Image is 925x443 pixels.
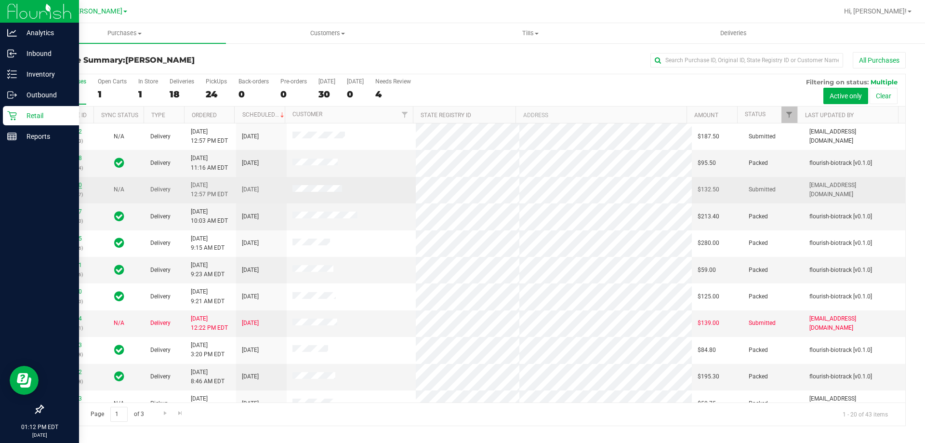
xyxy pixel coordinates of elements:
[69,7,122,15] span: [PERSON_NAME]
[110,407,128,422] input: 1
[749,239,768,248] span: Packed
[150,132,171,141] span: Delivery
[698,185,719,194] span: $132.50
[98,78,127,85] div: Open Carts
[150,239,171,248] span: Delivery
[242,372,259,381] span: [DATE]
[853,52,906,68] button: All Purchases
[238,78,269,85] div: Back-orders
[114,399,124,408] button: N/A
[698,292,719,301] span: $125.00
[871,78,898,86] span: Multiple
[226,29,428,38] span: Customers
[242,185,259,194] span: [DATE]
[749,132,776,141] span: Submitted
[114,186,124,193] span: Not Applicable
[17,131,75,142] p: Reports
[55,369,82,376] a: 11840282
[7,90,17,100] inline-svg: Outbound
[242,132,259,141] span: [DATE]
[347,78,364,85] div: [DATE]
[150,292,171,301] span: Delivery
[749,346,768,355] span: Packed
[114,236,124,250] span: In Sync
[150,159,171,168] span: Delivery
[749,319,776,328] span: Submitted
[55,235,82,242] a: 11846805
[114,400,124,407] span: Not Applicable
[242,292,259,301] span: [DATE]
[55,395,82,402] a: 11846953
[749,159,768,168] span: Packed
[114,290,124,303] span: In Sync
[698,159,716,168] span: $95.50
[55,208,82,215] a: 11848257
[150,185,171,194] span: Delivery
[749,185,776,194] span: Submitted
[632,23,835,43] a: Deliveries
[192,112,217,119] a: Ordered
[10,366,39,395] iframe: Resource center
[7,111,17,121] inline-svg: Retail
[242,346,259,355] span: [DATE]
[745,111,766,118] a: Status
[125,55,195,65] span: [PERSON_NAME]
[114,343,124,357] span: In Sync
[191,207,228,226] span: [DATE] 10:03 AM EDT
[809,394,899,413] span: [EMAIL_ADDRESS][DOMAIN_NAME]
[173,407,187,420] a: Go to the last page
[191,261,225,279] span: [DATE] 9:23 AM EDT
[114,156,124,170] span: In Sync
[809,266,872,275] span: flourish-biotrack [v0.1.0]
[114,370,124,383] span: In Sync
[823,88,868,104] button: Active only
[806,78,869,86] span: Filtering on status:
[650,53,843,67] input: Search Purchase ID, Original ID, State Registry ID or Customer Name...
[749,292,768,301] span: Packed
[55,182,82,188] a: 11849080
[55,262,82,268] a: 11846581
[242,319,259,328] span: [DATE]
[170,78,194,85] div: Deliveries
[191,314,228,333] span: [DATE] 12:22 PM EDT
[698,372,719,381] span: $195.30
[242,159,259,168] span: [DATE]
[238,89,269,100] div: 0
[7,49,17,58] inline-svg: Inbound
[698,266,716,275] span: $59.00
[191,154,228,172] span: [DATE] 11:16 AM EDT
[114,210,124,223] span: In Sync
[7,28,17,38] inline-svg: Analytics
[151,112,165,119] a: Type
[347,89,364,100] div: 0
[698,399,716,408] span: $58.75
[114,263,124,277] span: In Sync
[138,89,158,100] div: 1
[114,132,124,141] button: N/A
[280,89,307,100] div: 0
[242,399,259,408] span: [DATE]
[242,212,259,221] span: [DATE]
[242,239,259,248] span: [DATE]
[805,112,854,119] a: Last Updated By
[292,111,322,118] a: Customer
[698,212,719,221] span: $213.40
[7,69,17,79] inline-svg: Inventory
[191,287,225,306] span: [DATE] 9:21 AM EDT
[318,89,335,100] div: 30
[150,399,168,408] span: Pickup
[4,423,75,431] p: 01:12 PM EDT
[781,107,797,123] a: Filter
[114,320,124,326] span: Not Applicable
[809,181,899,199] span: [EMAIL_ADDRESS][DOMAIN_NAME]
[318,78,335,85] div: [DATE]
[809,239,872,248] span: flourish-biotrack [v0.1.0]
[191,234,225,253] span: [DATE] 9:15 AM EDT
[280,78,307,85] div: Pre-orders
[114,133,124,140] span: Not Applicable
[515,107,687,123] th: Address
[191,341,225,359] span: [DATE] 3:20 PM EDT
[397,107,413,123] a: Filter
[191,368,225,386] span: [DATE] 8:46 AM EDT
[694,112,718,119] a: Amount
